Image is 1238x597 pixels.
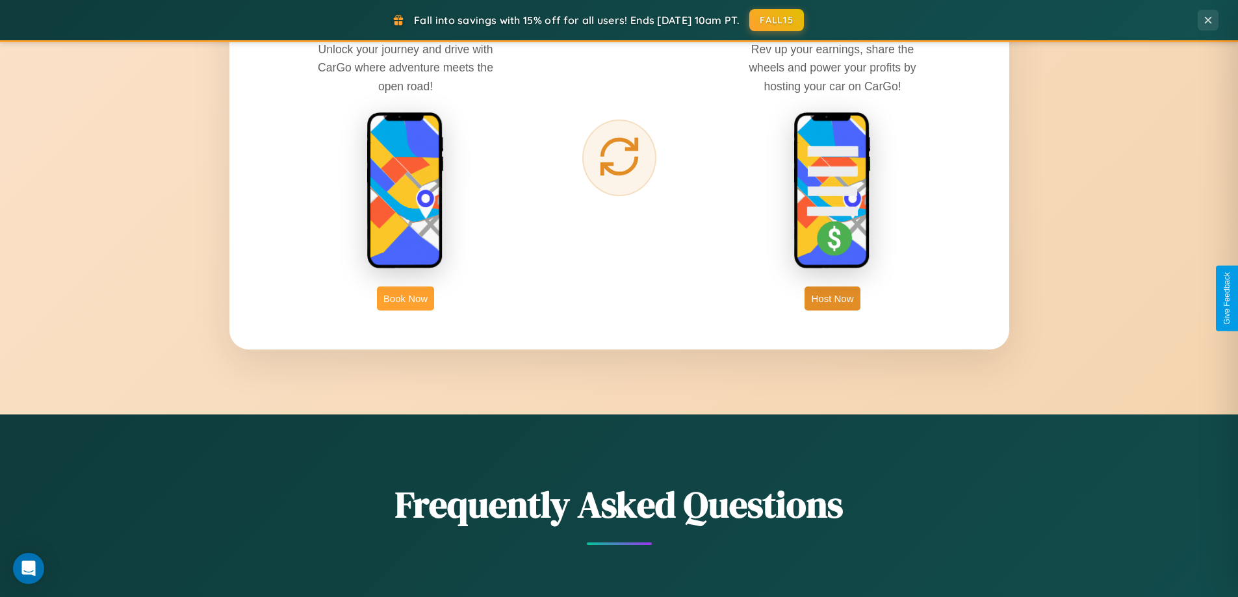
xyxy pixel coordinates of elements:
img: rent phone [367,112,445,270]
button: Book Now [377,286,434,311]
span: Fall into savings with 15% off for all users! Ends [DATE] 10am PT. [414,14,740,27]
button: Host Now [805,286,860,311]
h2: Frequently Asked Questions [229,479,1009,529]
button: FALL15 [749,9,804,31]
p: Rev up your earnings, share the wheels and power your profits by hosting your car on CarGo! [735,40,930,95]
p: Unlock your journey and drive with CarGo where adventure meets the open road! [308,40,503,95]
div: Give Feedback [1222,272,1232,325]
img: host phone [793,112,871,270]
div: Open Intercom Messenger [13,553,44,584]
